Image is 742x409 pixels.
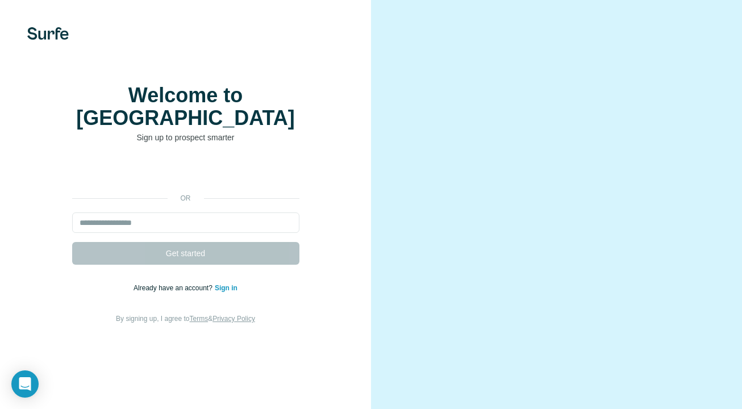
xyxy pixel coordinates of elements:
[116,315,255,323] span: By signing up, I agree to &
[134,284,215,292] span: Already have an account?
[11,370,39,398] div: Open Intercom Messenger
[190,315,209,323] a: Terms
[27,27,69,40] img: Surfe's logo
[168,193,204,203] p: or
[212,315,255,323] a: Privacy Policy
[72,84,299,130] h1: Welcome to [GEOGRAPHIC_DATA]
[215,284,237,292] a: Sign in
[66,160,305,185] iframe: Sign in with Google Button
[72,132,299,143] p: Sign up to prospect smarter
